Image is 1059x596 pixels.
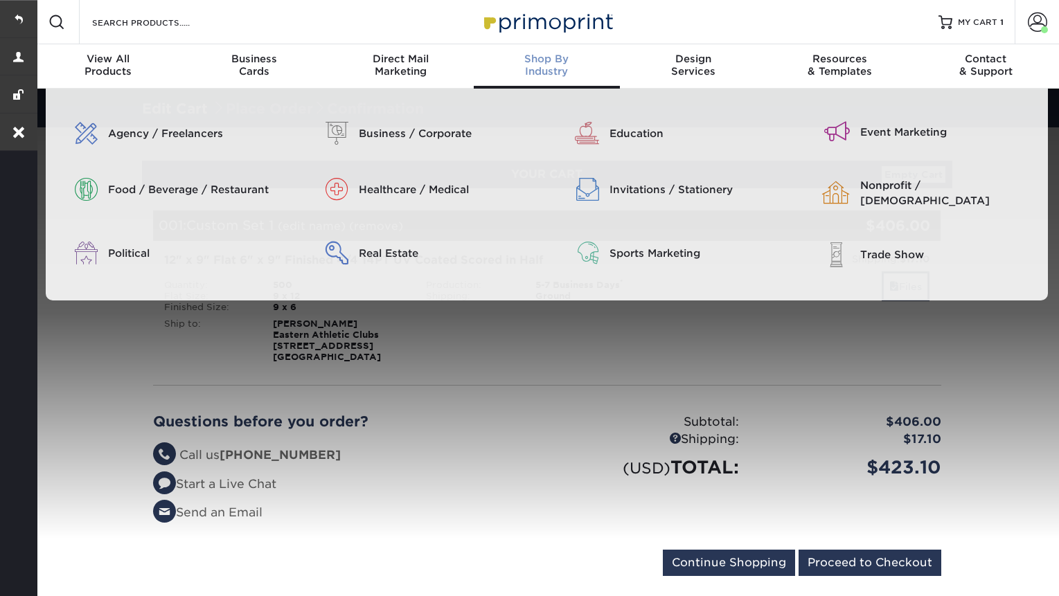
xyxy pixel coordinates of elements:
a: View AllProducts [35,44,181,89]
span: Direct Mail [328,53,474,65]
a: BusinessCards [181,44,327,89]
span: Design [620,53,766,65]
div: Services [620,53,766,78]
input: Proceed to Checkout [799,550,941,576]
input: Continue Shopping [663,550,795,576]
div: Food / Beverage / Restaurant [108,182,285,197]
span: Business [181,53,327,65]
div: Healthcare / Medical [359,182,536,197]
input: SEARCH PRODUCTS..... [91,14,226,30]
a: Real Estate [307,242,537,264]
div: Real Estate [359,246,536,261]
a: Education [558,122,787,145]
a: Food / Beverage / Restaurant [56,178,286,201]
div: Marketing [328,53,474,78]
div: Sports Marketing [609,246,787,261]
a: Event Marketing [808,122,1038,142]
span: MY CART [958,17,997,28]
div: Products [35,53,181,78]
span: Shop By [474,53,620,65]
img: Primoprint [478,7,616,37]
div: & Support [913,53,1059,78]
a: Contact& Support [913,44,1059,89]
a: Direct MailMarketing [328,44,474,89]
div: Education [609,126,787,141]
a: Invitations / Stationery [558,178,787,201]
a: Resources& Templates [766,44,912,89]
a: Sports Marketing [558,242,787,264]
span: 1 [1000,17,1004,27]
a: Nonprofit / [DEMOGRAPHIC_DATA] [808,178,1038,208]
a: Political [56,242,286,264]
div: Event Marketing [860,125,1038,140]
div: Trade Show [860,247,1038,262]
div: Cards [181,53,327,78]
span: Resources [766,53,912,65]
a: Agency / Freelancers [56,122,286,145]
a: DesignServices [620,44,766,89]
div: & Templates [766,53,912,78]
span: View All [35,53,181,65]
span: Contact [913,53,1059,65]
div: Agency / Freelancers [108,126,285,141]
div: Industry [474,53,620,78]
div: Political [108,246,285,261]
a: Healthcare / Medical [307,178,537,201]
a: Shop ByIndustry [474,44,620,89]
a: Business / Corporate [307,122,537,145]
div: Nonprofit / [DEMOGRAPHIC_DATA] [860,178,1038,208]
div: Invitations / Stationery [609,182,787,197]
div: Business / Corporate [359,126,536,141]
a: Trade Show [808,242,1038,267]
